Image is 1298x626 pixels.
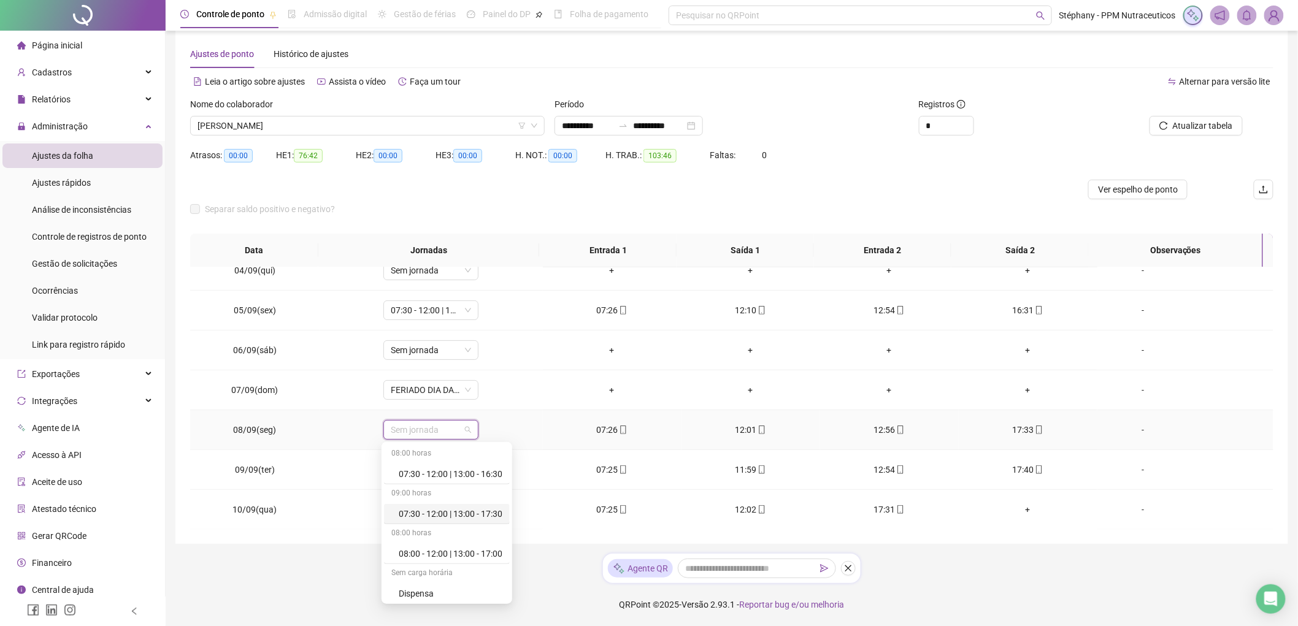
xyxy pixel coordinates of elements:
span: Gestão de férias [394,9,456,19]
span: Separar saldo positivo e negativo? [200,202,340,216]
div: 07:25 [553,503,672,516]
span: 07:30 - 12:00 | 13:00 - 16:30 [391,301,471,319]
div: 12:54 [830,303,949,317]
span: 06/09(sáb) [233,345,277,355]
span: Página inicial [32,40,82,50]
span: mobile [895,426,905,434]
th: Saída 1 [677,234,814,267]
div: 12:01 [691,423,810,437]
div: Agente QR [608,559,673,578]
span: pushpin [536,11,543,18]
span: search [1036,11,1045,20]
span: Observações [1098,243,1253,257]
img: 94655 [1265,6,1283,25]
span: Reportar bug e/ou melhoria [740,600,845,609]
div: Dispensa [399,587,502,600]
span: instagram [64,604,76,616]
span: info-circle [957,100,966,109]
span: Financeiro [32,558,72,568]
span: book [554,10,563,18]
span: 00:00 [224,149,253,162]
span: 00:00 [548,149,577,162]
div: 07:30 - 12:00 | 13:00 - 16:30 [399,467,502,481]
div: 12:02 [691,503,810,516]
div: 07:25 [553,463,672,476]
div: 07:30 - 12:00 | 13:00 - 16:30 [384,464,510,484]
div: + [691,383,810,397]
div: 17:31 [830,503,949,516]
span: Relatórios [32,94,71,104]
span: Ver espelho de ponto [1098,183,1178,196]
span: export [17,370,26,378]
span: linkedin [45,604,58,616]
div: - [1107,303,1180,317]
span: to [618,121,628,131]
th: Observações [1088,234,1263,267]
span: 08/09(seg) [233,425,276,435]
div: + [830,383,949,397]
div: H. NOT.: [515,148,605,162]
span: JAILSON LOPES DA SILVA [198,116,537,135]
span: Link para registro rápido [32,340,125,349]
div: 12:10 [691,303,810,317]
span: Controle de registros de ponto [32,232,147,242]
th: Jornadas [318,234,540,267]
span: swap-right [618,121,628,131]
span: Atualizar tabela [1173,119,1233,132]
span: pushpin [269,11,277,18]
label: Nome do colaborador [190,97,281,111]
div: + [553,383,672,397]
span: Painel do DP [483,9,531,19]
div: 12:54 [830,463,949,476]
span: bell [1242,10,1253,21]
span: Registros [919,97,966,111]
span: close [844,564,853,573]
div: 11:59 [691,463,810,476]
span: lock [17,122,26,131]
span: history [398,77,407,86]
span: Validar protocolo [32,313,98,323]
div: 09:00 horas [384,484,510,504]
span: 00:00 [453,149,482,162]
span: Exportações [32,369,80,379]
th: Data [190,234,318,267]
div: 17:40 [969,463,1088,476]
span: 0 [762,150,767,160]
div: 07:30 - 12:00 | 13:00 - 17:30 [384,504,510,524]
span: Ocorrências [32,286,78,296]
div: - [1107,264,1180,277]
span: reload [1159,121,1168,130]
div: 07:26 [553,423,672,437]
span: swap [1168,77,1177,86]
span: file-text [193,77,202,86]
span: youtube [317,77,326,86]
button: Atualizar tabela [1150,116,1243,136]
span: mobile [618,306,628,315]
span: Aceite de uso [32,477,82,487]
div: HE 1: [276,148,356,162]
div: Open Intercom Messenger [1256,584,1286,614]
th: Entrada 2 [814,234,951,267]
div: 08:00 horas [384,524,510,544]
div: + [691,343,810,357]
div: + [969,343,1088,357]
span: Acesso à API [32,450,82,460]
span: mobile [1034,465,1043,474]
div: 07:30 - 12:00 | 13:00 - 17:30 [399,507,502,521]
span: sun [378,10,386,18]
span: file [17,95,26,104]
span: Ajustes rápidos [32,178,91,188]
span: home [17,41,26,50]
span: Controle de ponto [196,9,264,19]
div: Sem carga horária [384,564,510,584]
span: 07/09(dom) [231,385,278,395]
span: info-circle [17,586,26,594]
span: 04/09(qui) [234,265,275,275]
div: Atrasos: [190,148,276,162]
span: FERIADO DIA DA INDEPENDÊNCIA [391,381,471,399]
th: Saída 2 [951,234,1089,267]
span: mobile [756,465,766,474]
span: dollar [17,559,26,567]
span: Atestado técnico [32,504,96,514]
span: Gestão de solicitações [32,259,117,269]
